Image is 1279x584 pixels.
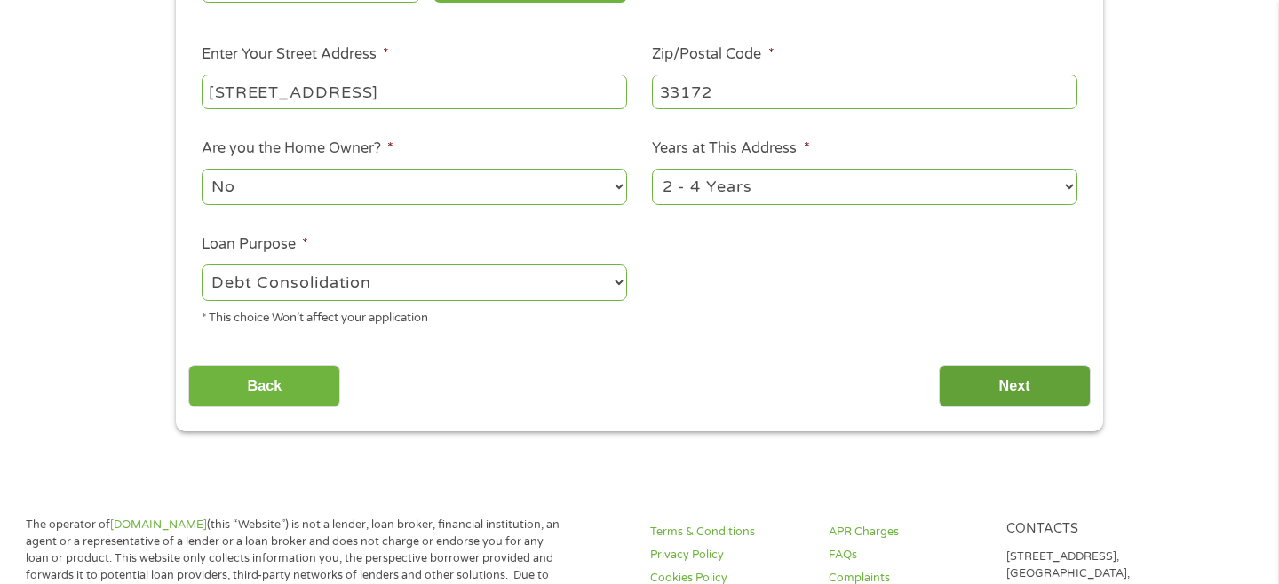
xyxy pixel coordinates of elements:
label: Zip/Postal Code [652,45,774,64]
label: Are you the Home Owner? [202,139,393,158]
a: FAQs [829,547,985,564]
a: APR Charges [829,524,985,541]
a: [DOMAIN_NAME] [110,517,207,532]
a: Privacy Policy [650,547,806,564]
input: Next [939,365,1091,408]
input: Back [188,365,340,408]
label: Loan Purpose [202,235,308,254]
input: 1 Main Street [202,75,627,108]
h4: Contacts [1006,521,1163,538]
label: Years at This Address [652,139,809,158]
a: Terms & Conditions [650,524,806,541]
label: Enter Your Street Address [202,45,389,64]
div: * This choice Won’t affect your application [202,304,627,328]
